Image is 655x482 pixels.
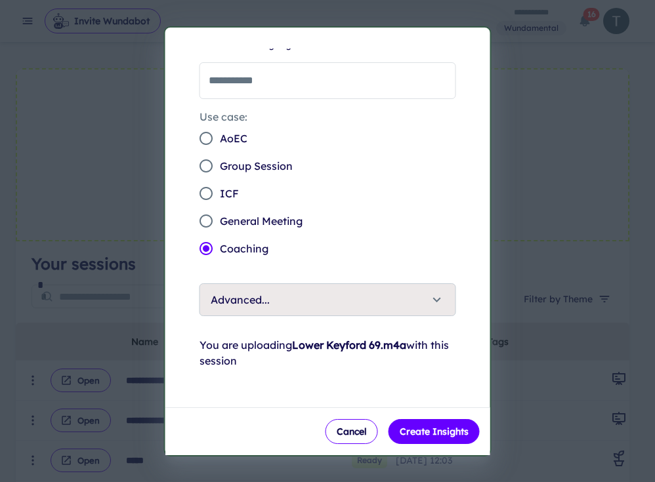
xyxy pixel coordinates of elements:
[200,110,247,125] legend: Use case:
[211,292,270,308] p: Advanced...
[326,419,378,444] button: Cancel
[220,158,293,174] span: Group Session
[200,337,456,369] p: You are uploading with this session
[220,213,303,229] span: General Meeting
[292,338,406,351] strong: Lower Keyford 69.m4a
[220,131,247,146] span: AoEC
[220,241,268,256] span: Coaching
[220,186,239,201] span: ICF
[200,284,455,315] button: Advanced...
[389,419,480,444] button: Create Insights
